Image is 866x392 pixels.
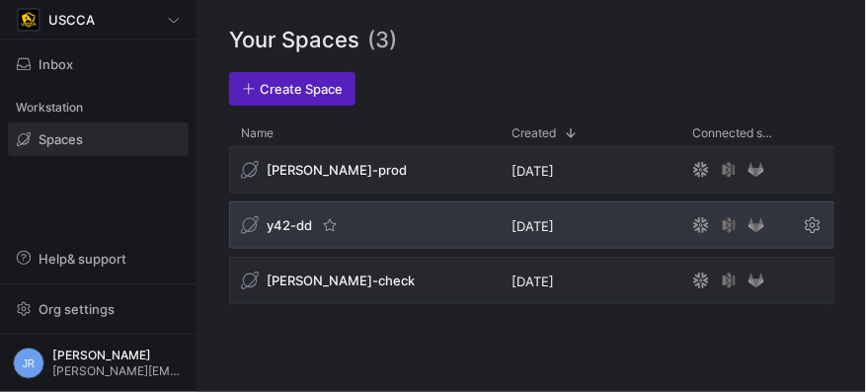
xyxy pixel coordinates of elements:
span: [PERSON_NAME][EMAIL_ADDRESS][PERSON_NAME][DOMAIN_NAME] [52,364,184,378]
span: [PERSON_NAME]-check [267,273,415,288]
span: Name [241,126,274,140]
a: Create Space [229,72,355,106]
a: Spaces [8,122,189,156]
span: [DATE] [512,274,555,289]
span: Spaces [39,131,83,147]
div: JR [13,348,44,379]
div: Press SPACE to select this row. [229,146,835,201]
span: [DATE] [512,163,555,179]
img: https://storage.googleapis.com/y42-prod-data-exchange/images/uAsz27BndGEK0hZWDFeOjoxA7jCwgK9jE472... [19,10,39,30]
span: Connected services [693,126,778,140]
button: Inbox [8,47,189,81]
span: y42-dd [267,217,312,233]
span: Your Spaces [229,24,359,56]
button: JR[PERSON_NAME][PERSON_NAME][EMAIL_ADDRESS][PERSON_NAME][DOMAIN_NAME] [8,343,189,384]
span: USCCA [48,12,95,28]
span: Create Space [260,81,343,97]
a: Org settings [8,303,189,319]
span: Help & support [39,251,126,267]
span: (3) [367,24,397,56]
div: Press SPACE to select this row. [229,201,835,257]
button: Org settings [8,292,189,326]
div: Press SPACE to select this row. [229,257,835,312]
span: Org settings [39,301,115,317]
span: [PERSON_NAME]-prod [267,162,407,178]
span: [DATE] [512,218,555,234]
button: Help& support [8,242,189,275]
span: Created [512,126,557,140]
span: Inbox [39,56,73,72]
span: [PERSON_NAME] [52,349,184,362]
div: Workstation [8,93,189,122]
